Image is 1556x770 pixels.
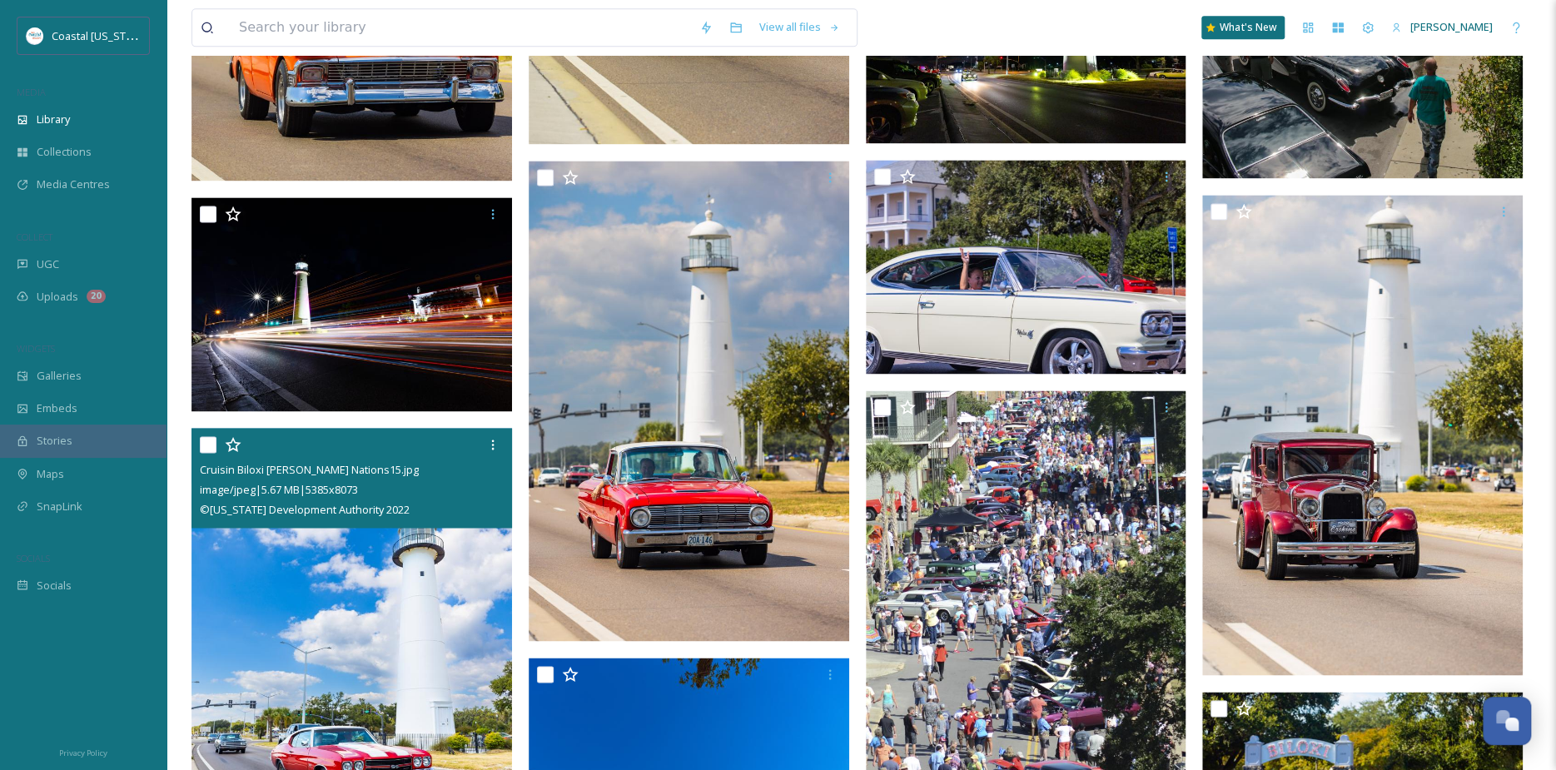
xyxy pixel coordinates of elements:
[200,482,358,497] span: image/jpeg | 5.67 MB | 5385 x 8073
[37,499,82,514] span: SnapLink
[37,289,78,305] span: Uploads
[37,144,92,160] span: Collections
[529,161,849,641] img: Cruisin Biloxi Tate Nations7.jpg
[17,552,50,564] span: SOCIALS
[37,256,59,272] span: UGC
[231,9,691,46] input: Search your library
[17,342,55,355] span: WIDGETS
[37,112,70,127] span: Library
[866,160,1186,374] img: Cruisin Biloxi Tate Nations4.jpg
[1383,11,1501,43] a: [PERSON_NAME]
[200,462,419,477] span: Cruisin Biloxi [PERSON_NAME] Nations15.jpg
[37,368,82,384] span: Galleries
[37,466,64,482] span: Maps
[17,86,46,98] span: MEDIA
[37,578,72,594] span: Socials
[1410,19,1493,34] span: [PERSON_NAME]
[751,11,848,43] a: View all files
[27,27,43,44] img: download%20%281%29.jpeg
[87,290,106,303] div: 20
[37,176,110,192] span: Media Centres
[59,742,107,762] a: Privacy Policy
[1202,195,1523,675] img: Cruisin Biloxi Tate Nations5.jpg
[59,748,107,758] span: Privacy Policy
[1201,16,1285,39] a: What's New
[37,433,72,449] span: Stories
[1483,697,1531,745] button: Open Chat
[37,400,77,416] span: Embeds
[200,502,410,517] span: © [US_STATE] Development Authority 2022
[17,231,52,243] span: COLLECT
[52,27,147,43] span: Coastal [US_STATE]
[191,197,512,411] img: Cruisin Biloxi Tate Nations54.jpg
